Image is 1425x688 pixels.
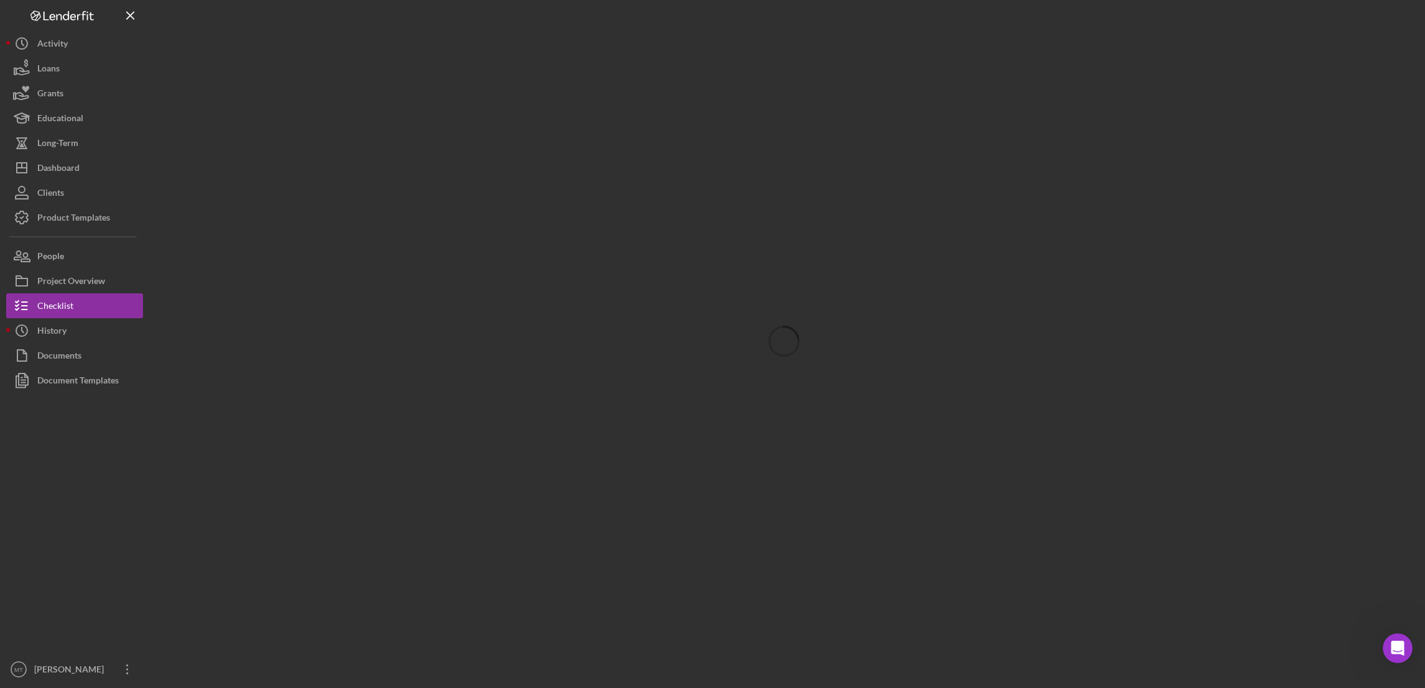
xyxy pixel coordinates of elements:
[37,293,73,321] div: Checklist
[6,31,143,56] button: Activity
[37,205,110,233] div: Product Templates
[31,657,112,685] div: [PERSON_NAME]
[37,180,64,208] div: Clients
[6,244,143,268] button: People
[37,131,78,158] div: Long-Term
[6,205,143,230] button: Product Templates
[37,56,60,84] div: Loans
[37,368,119,396] div: Document Templates
[6,81,143,106] button: Grants
[37,106,83,134] div: Educational
[6,56,143,81] button: Loans
[6,268,143,293] button: Project Overview
[6,343,143,368] button: Documents
[6,131,143,155] button: Long-Term
[37,268,105,296] div: Project Overview
[37,31,68,59] div: Activity
[1383,633,1413,663] iframe: Intercom live chat
[6,155,143,180] button: Dashboard
[6,368,143,393] button: Document Templates
[6,318,143,343] button: History
[6,180,143,205] button: Clients
[6,657,143,682] button: MT[PERSON_NAME]
[14,666,23,673] text: MT
[37,244,64,272] div: People
[37,81,63,109] div: Grants
[37,318,67,346] div: History
[37,155,80,183] div: Dashboard
[6,106,143,131] button: Educational
[6,293,143,318] button: Checklist
[37,343,81,371] div: Documents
